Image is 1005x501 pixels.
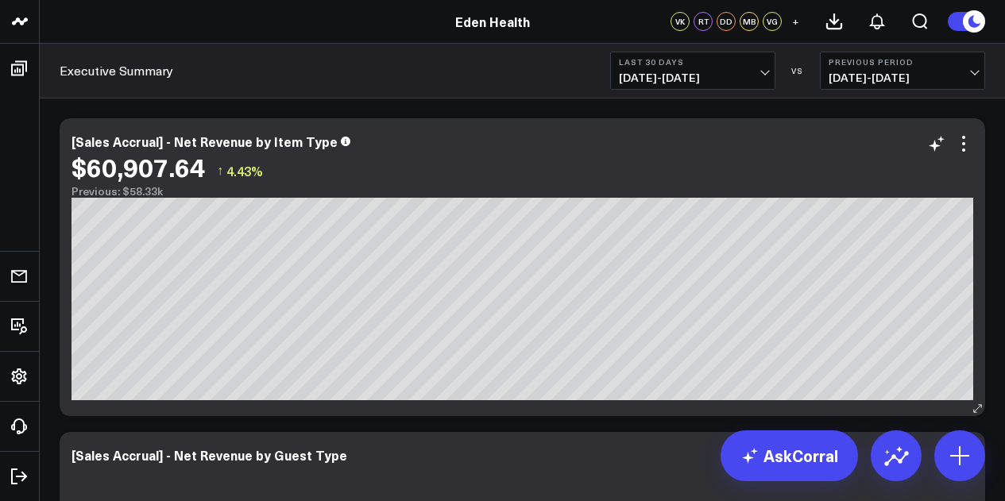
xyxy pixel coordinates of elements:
span: [DATE] - [DATE] [829,71,976,84]
span: ↑ [217,160,223,181]
div: VG [763,12,782,31]
button: Last 30 Days[DATE]-[DATE] [610,52,775,90]
b: Previous Period [829,57,976,67]
button: Previous Period[DATE]-[DATE] [820,52,985,90]
div: [Sales Accrual] - Net Revenue by Guest Type [72,446,347,464]
div: Previous: $58.33k [72,185,973,198]
div: RT [694,12,713,31]
div: DD [717,12,736,31]
div: MB [740,12,759,31]
button: + [786,12,805,31]
div: VK [671,12,690,31]
a: AskCorral [721,430,858,481]
b: Last 30 Days [619,57,767,67]
span: [DATE] - [DATE] [619,71,767,84]
a: Eden Health [455,13,530,30]
div: [Sales Accrual] - Net Revenue by Item Type [72,133,338,150]
div: $60,907.64 [72,152,205,181]
span: + [792,16,799,27]
span: 4.43% [226,162,263,179]
a: Executive Summary [60,62,173,79]
div: VS [783,66,812,75]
